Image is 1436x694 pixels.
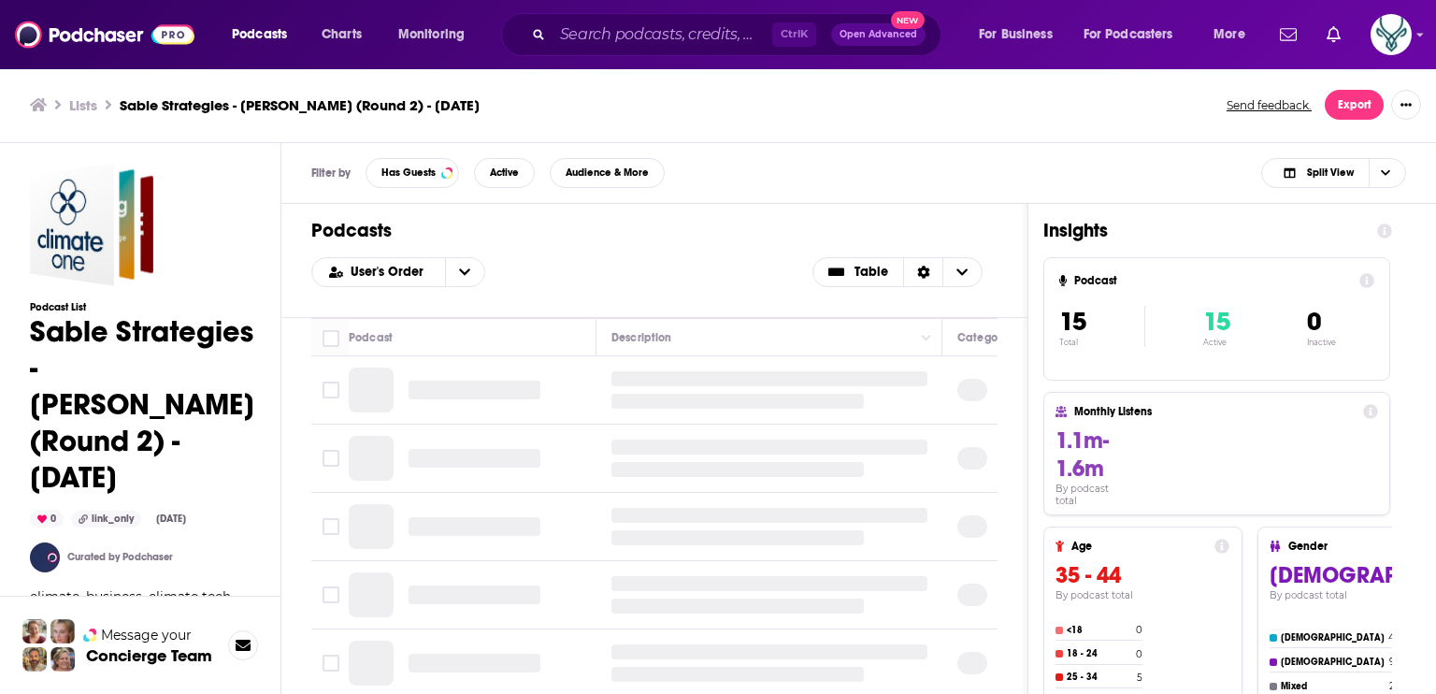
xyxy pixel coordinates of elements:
[566,167,649,178] span: Audience & More
[1388,631,1395,643] h4: 4
[1371,14,1412,55] span: Logged in as sablestrategy
[519,13,959,56] div: Search podcasts, credits, & more...
[1261,158,1406,188] button: Choose View
[67,551,173,563] a: Curated by Podchaser
[611,326,671,349] div: Description
[445,258,484,286] button: open menu
[366,158,459,188] button: Has Guests
[1055,427,1109,483] span: 1.1m-1.6m
[349,326,393,349] div: Podcast
[323,655,339,672] span: Toggle select row
[71,511,141,528] div: link_only
[30,301,254,313] h3: Podcast List
[957,326,1015,349] div: Categories
[1281,681,1386,692] h4: Mixed
[398,22,465,48] span: Monitoring
[1272,19,1304,51] a: Show notifications dropdown
[1067,672,1133,683] h4: 25 - 34
[474,158,535,188] button: Active
[323,586,339,603] span: Toggle select row
[351,266,430,279] span: User's Order
[311,166,351,180] h3: Filter by
[385,20,489,50] button: open menu
[903,258,942,286] div: Sort Direction
[101,626,192,644] span: Message your
[69,96,97,114] a: Lists
[1084,22,1173,48] span: For Podcasters
[1307,306,1321,338] span: 0
[1371,14,1412,55] button: Show profile menu
[979,22,1053,48] span: For Business
[1059,306,1086,338] span: 15
[322,22,362,48] span: Charts
[311,219,998,242] h1: Podcasts
[812,257,984,287] button: Choose View
[30,163,153,286] a: Sable Strategies - Barclay Rogers (Round 2) - September 8, 2025
[30,511,64,528] div: 0
[312,266,445,279] button: open menu
[1389,680,1395,692] h4: 2
[22,619,47,643] img: Sydney Profile
[149,512,194,527] div: [DATE]
[1307,167,1354,178] span: Split View
[50,619,75,643] img: Jules Profile
[1055,589,1229,601] h4: By podcast total
[1137,672,1142,684] h4: 5
[1391,90,1421,120] button: Show More Button
[1059,338,1144,347] p: Total
[831,23,926,46] button: Open AdvancedNew
[1067,625,1132,636] h4: <18
[15,17,194,52] img: Podchaser - Follow, Share and Rate Podcasts
[891,11,925,29] span: New
[553,20,772,50] input: Search podcasts, credits, & more...
[22,647,47,672] img: Jon Profile
[120,96,480,114] h3: Sable Strategies - [PERSON_NAME] (Round 2) - [DATE]
[30,542,60,572] img: ConnectPod
[30,313,254,496] h1: Sable Strategies - [PERSON_NAME] (Round 2) - [DATE]
[1071,20,1200,50] button: open menu
[1055,483,1132,507] h4: By podcast total
[219,20,311,50] button: open menu
[1136,648,1142,660] h4: 0
[1071,540,1207,553] h4: Age
[30,588,234,644] span: climate, business, climate tech, innovation, start-ups, entrepreneurship podcasts
[1200,20,1269,50] button: open menu
[1074,405,1355,418] h4: Monthly Listens
[1055,561,1229,589] h3: 35 - 44
[490,167,519,178] span: Active
[50,647,75,672] img: Barbara Profile
[1213,22,1245,48] span: More
[232,22,287,48] span: Podcasts
[311,257,485,287] h2: Choose List sort
[1067,648,1132,659] h4: 18 - 24
[309,20,373,50] a: Charts
[1203,338,1230,347] p: Active
[840,30,917,39] span: Open Advanced
[1307,338,1336,347] p: Inactive
[1043,219,1362,242] h1: Insights
[1371,14,1412,55] img: User Profile
[323,450,339,467] span: Toggle select row
[1203,306,1230,338] span: 15
[1319,19,1348,51] a: Show notifications dropdown
[1136,624,1142,636] h4: 0
[772,22,816,47] span: Ctrl K
[854,266,888,279] span: Table
[1074,274,1352,287] h4: Podcast
[323,518,339,535] span: Toggle select row
[1221,97,1317,113] button: Send feedback.
[86,646,212,665] h3: Concierge Team
[1281,657,1386,668] h4: [DEMOGRAPHIC_DATA]
[323,382,339,398] span: Toggle select row
[1389,656,1395,668] h4: 9
[1325,90,1384,120] button: Export
[966,20,1076,50] button: open menu
[915,326,938,349] button: Column Actions
[1281,632,1385,643] h4: [DEMOGRAPHIC_DATA]
[550,158,665,188] button: Audience & More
